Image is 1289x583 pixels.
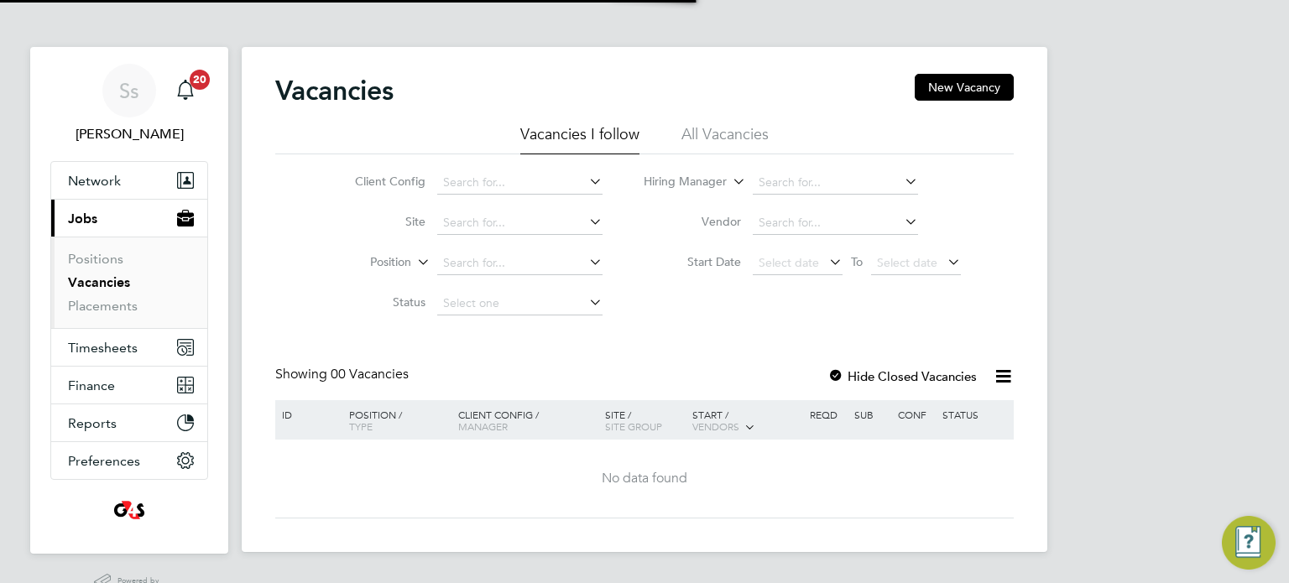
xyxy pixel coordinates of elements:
label: Hide Closed Vacancies [827,368,977,384]
label: Status [329,294,425,310]
input: Search for... [753,171,918,195]
span: To [846,251,868,273]
label: Client Config [329,174,425,189]
div: Jobs [51,237,207,328]
li: Vacancies I follow [520,124,639,154]
div: Client Config / [454,400,601,440]
label: Position [315,254,411,271]
span: Manager [458,419,508,433]
input: Search for... [437,252,603,275]
label: Hiring Manager [630,174,727,190]
span: Sherrie simons [50,124,208,144]
span: Jobs [68,211,97,226]
div: Position / [337,400,454,440]
button: Jobs [51,200,207,237]
span: Vendors [692,419,739,433]
input: Search for... [437,211,603,235]
span: Select date [759,255,819,270]
button: Reports [51,404,207,441]
span: Reports [68,415,117,431]
span: Type [349,419,373,433]
button: Network [51,162,207,199]
span: Preferences [68,453,140,469]
a: Go to home page [50,497,208,523]
button: New Vacancy [915,74,1014,101]
a: 20 [169,64,202,117]
a: Ss[PERSON_NAME] [50,64,208,144]
h2: Vacancies [275,74,394,107]
div: ID [278,400,337,429]
div: Site / [601,400,689,440]
span: Select date [877,255,937,270]
label: Vendor [644,214,741,229]
span: Network [68,173,121,189]
span: Ss [119,80,139,102]
button: Timesheets [51,329,207,366]
label: Site [329,214,425,229]
div: No data found [278,470,1011,487]
a: Placements [68,298,138,314]
div: Reqd [806,400,849,429]
a: Vacancies [68,274,130,290]
div: Status [938,400,1011,429]
label: Start Date [644,254,741,269]
div: Start / [688,400,806,442]
button: Engage Resource Center [1222,516,1276,570]
div: Sub [850,400,894,429]
span: Timesheets [68,340,138,356]
li: All Vacancies [681,124,769,154]
img: g4s3-logo-retina.png [109,497,149,523]
span: 00 Vacancies [331,366,409,383]
div: Showing [275,366,412,383]
a: Positions [68,251,123,267]
span: Finance [68,377,115,393]
button: Preferences [51,442,207,479]
div: Conf [894,400,937,429]
button: Finance [51,367,207,403]
span: 20 [190,70,210,90]
input: Select one [437,292,603,315]
input: Search for... [753,211,918,235]
input: Search for... [437,171,603,195]
span: Site Group [605,419,662,433]
nav: Main navigation [30,47,228,554]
